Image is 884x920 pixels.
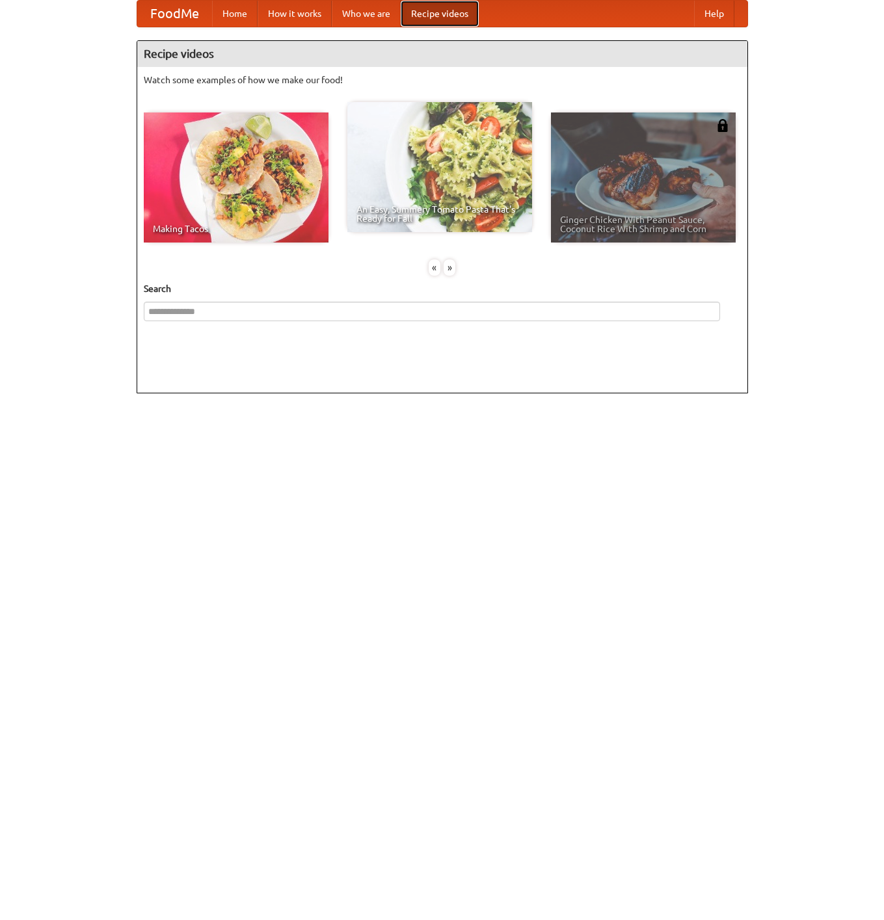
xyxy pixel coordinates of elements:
a: How it works [258,1,332,27]
span: An Easy, Summery Tomato Pasta That's Ready for Fall [356,205,523,223]
a: Recipe videos [401,1,479,27]
a: FoodMe [137,1,212,27]
img: 483408.png [716,119,729,132]
span: Making Tacos [153,224,319,233]
h5: Search [144,282,741,295]
p: Watch some examples of how we make our food! [144,73,741,86]
a: Who we are [332,1,401,27]
a: Making Tacos [144,112,328,243]
div: « [429,259,440,276]
a: Help [694,1,734,27]
div: » [444,259,455,276]
a: Home [212,1,258,27]
a: An Easy, Summery Tomato Pasta That's Ready for Fall [347,102,532,232]
h4: Recipe videos [137,41,747,67]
